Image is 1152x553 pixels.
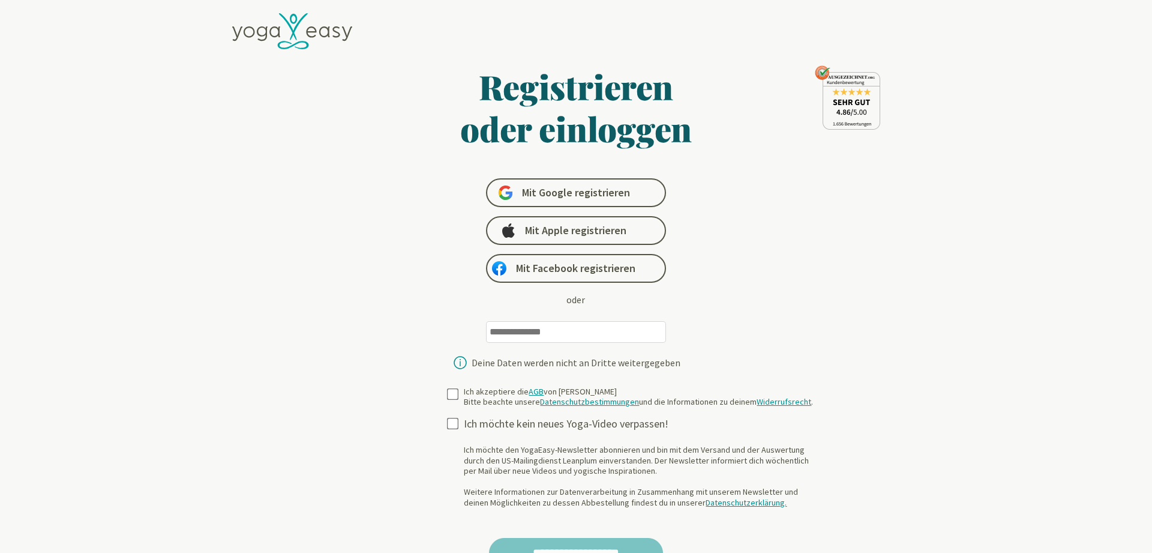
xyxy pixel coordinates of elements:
a: Widerrufsrecht [757,396,811,407]
div: Ich akzeptiere die von [PERSON_NAME] Bitte beachte unsere und die Informationen zu deinem . [464,387,813,408]
a: Datenschutzbestimmungen [540,396,639,407]
h1: Registrieren oder einloggen [344,65,808,150]
span: Mit Google registrieren [522,186,630,200]
a: Mit Google registrieren [486,178,666,207]
a: Mit Facebook registrieren [486,254,666,283]
a: AGB [529,386,544,397]
img: ausgezeichnet_seal.png [815,65,880,130]
span: Mit Apple registrieren [525,223,626,238]
div: Ich möchte den YogaEasy-Newsletter abonnieren und bin mit dem Versand und der Auswertung durch de... [464,445,823,508]
div: Ich möchte kein neues Yoga-Video verpassen! [464,417,823,431]
div: oder [566,292,585,307]
div: Deine Daten werden nicht an Dritte weitergegeben [472,358,680,367]
a: Mit Apple registrieren [486,216,666,245]
a: Datenschutzerklärung. [706,497,787,508]
span: Mit Facebook registrieren [516,261,635,276]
